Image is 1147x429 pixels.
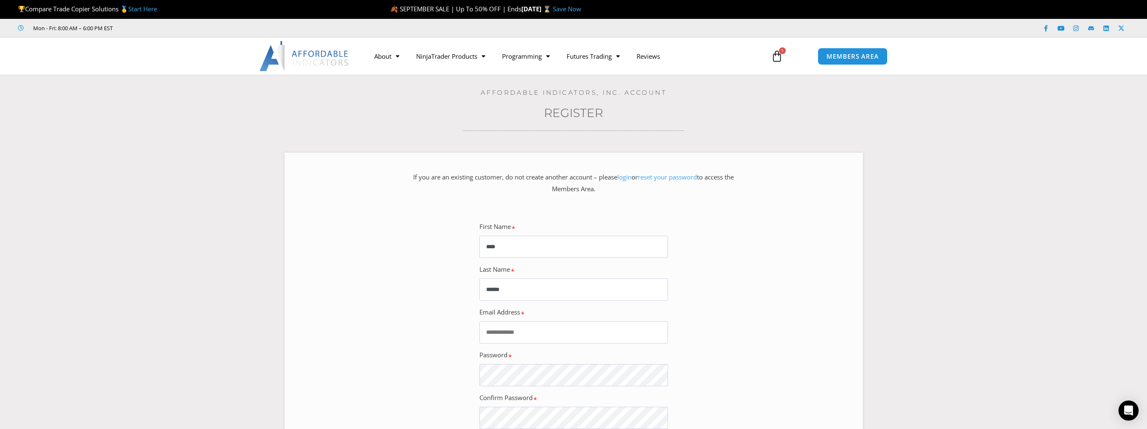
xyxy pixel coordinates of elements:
[366,47,408,66] a: About
[1119,400,1139,421] div: Open Intercom Messenger
[779,47,786,54] span: 1
[759,44,795,68] a: 1
[412,172,736,195] p: If you are an existing customer, do not create another account – please or to access the Members ...
[558,47,628,66] a: Futures Trading
[628,47,668,66] a: Reviews
[18,5,157,13] span: Compare Trade Copier Solutions 🥇
[366,47,761,66] nav: Menu
[479,392,533,404] label: Confirm Password
[638,173,697,181] a: reset your password
[479,307,520,318] label: Email Address
[31,23,113,33] span: Mon - Fri: 8:00 AM – 6:00 PM EST
[494,47,558,66] a: Programming
[553,5,581,13] a: Save Now
[479,221,511,233] label: First Name
[124,24,250,32] iframe: Customer reviews powered by Trustpilot
[128,5,157,13] a: Start Here
[481,88,667,96] a: Affordable Indicators, Inc. Account
[818,48,888,65] a: MEMBERS AREA
[18,6,25,12] img: 🏆
[826,53,879,60] span: MEMBERS AREA
[479,264,510,276] label: Last Name
[544,106,603,120] a: REGISTER
[521,5,553,13] strong: [DATE] ⌛
[390,5,521,13] span: 🍂 SEPTEMBER SALE | Up To 50% OFF | Ends
[259,41,350,71] img: LogoAI | Affordable Indicators – NinjaTrader
[479,349,507,361] label: Password
[408,47,494,66] a: NinjaTrader Products
[617,173,632,181] a: login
